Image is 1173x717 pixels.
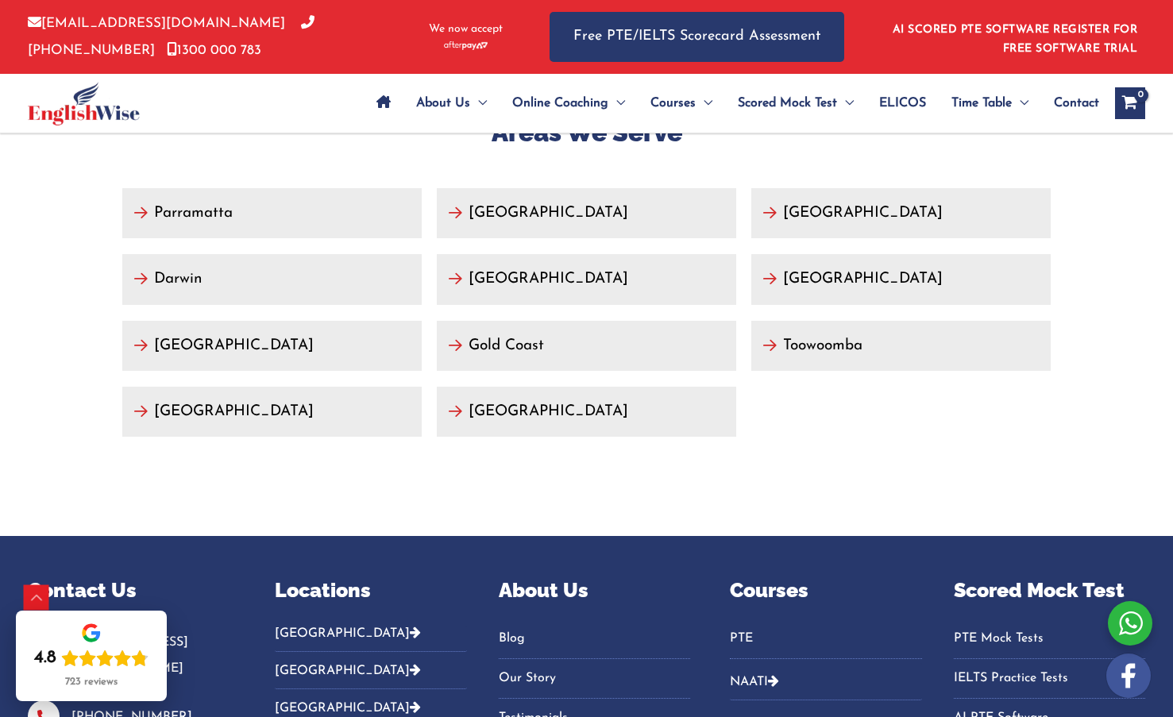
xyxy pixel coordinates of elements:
span: Menu Toggle [608,75,625,131]
a: Online CoachingMenu Toggle [500,75,638,131]
a: Toowoomba [751,321,1051,371]
span: ELICOS [879,75,926,131]
a: PTE [730,626,921,652]
span: Courses [650,75,696,131]
a: [GEOGRAPHIC_DATA] [122,321,422,371]
a: 1300 000 783 [167,44,261,57]
aside: Header Widget 1 [883,11,1145,63]
a: Our Story [499,665,690,692]
span: Menu Toggle [470,75,487,131]
a: [EMAIL_ADDRESS][DOMAIN_NAME] [28,17,285,30]
button: [GEOGRAPHIC_DATA] [275,626,466,652]
div: 4.8 [34,647,56,669]
a: About UsMenu Toggle [403,75,500,131]
a: ELICOS [866,75,939,131]
span: Online Coaching [512,75,608,131]
span: Menu Toggle [837,75,854,131]
div: 723 reviews [65,676,118,688]
a: Scored Mock TestMenu Toggle [725,75,866,131]
span: Time Table [951,75,1012,131]
a: NAATI [730,676,768,688]
a: PTE Mock Tests [954,626,1145,652]
a: Time TableMenu Toggle [939,75,1041,131]
p: About Us [499,576,690,606]
a: Free PTE/IELTS Scorecard Assessment [550,12,844,62]
a: Gold Coast [437,321,736,371]
a: [GEOGRAPHIC_DATA] [437,387,736,437]
a: Blog [499,626,690,652]
nav: Site Navigation: Main Menu [364,75,1099,131]
a: CoursesMenu Toggle [638,75,725,131]
span: Menu Toggle [1012,75,1028,131]
a: AI SCORED PTE SOFTWARE REGISTER FOR FREE SOFTWARE TRIAL [893,24,1138,55]
span: About Us [416,75,470,131]
nav: Menu [122,188,1051,437]
a: Contact [1041,75,1099,131]
a: [GEOGRAPHIC_DATA] [122,387,422,437]
a: [GEOGRAPHIC_DATA] [437,188,736,238]
p: Scored Mock Test [954,576,1145,606]
nav: Menu [730,626,921,659]
span: Menu Toggle [696,75,712,131]
a: View Shopping Cart, empty [1115,87,1145,119]
a: [GEOGRAPHIC_DATA] [751,254,1051,304]
button: [GEOGRAPHIC_DATA] [275,652,466,689]
a: [GEOGRAPHIC_DATA] [437,254,736,304]
p: Locations [275,576,466,606]
p: Courses [730,576,921,606]
img: white-facebook.png [1106,653,1151,698]
img: cropped-ew-logo [28,82,140,125]
a: [GEOGRAPHIC_DATA] [751,188,1051,238]
span: Contact [1054,75,1099,131]
div: Rating: 4.8 out of 5 [34,647,149,669]
p: Contact Us [28,576,235,606]
a: IELTS Practice Tests [954,665,1145,692]
a: Parramatta [122,188,422,238]
button: NAATI [730,663,921,700]
a: [PHONE_NUMBER] [28,17,314,56]
span: Scored Mock Test [738,75,837,131]
span: We now accept [429,21,503,37]
a: Darwin [122,254,422,304]
img: Afterpay-Logo [444,41,488,50]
